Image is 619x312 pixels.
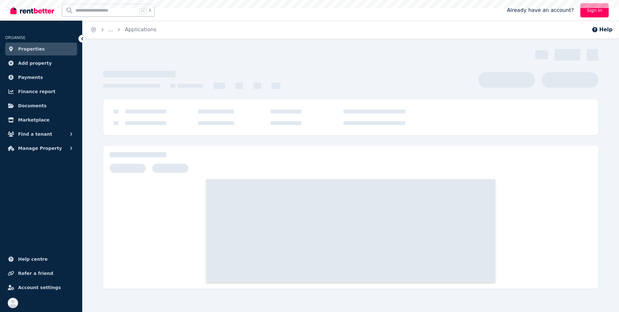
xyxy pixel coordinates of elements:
a: Help centre [5,253,77,266]
span: k [149,8,151,13]
button: Help [592,26,613,34]
span: Manage Property [18,144,62,152]
a: Properties [5,43,77,55]
span: Account settings [18,284,61,291]
span: Finance report [18,88,55,95]
a: Refer a friend [5,267,77,280]
span: Payments [18,73,43,81]
a: Payments [5,71,77,84]
button: Find a tenant [5,128,77,141]
nav: Breadcrumb [83,21,164,39]
span: Help centre [18,255,48,263]
a: Applications [125,26,156,33]
a: Add property [5,57,77,70]
button: Manage Property [5,142,77,155]
a: Marketplace [5,113,77,126]
a: Finance report [5,85,77,98]
span: Properties [18,45,45,53]
span: Already have an account? [507,6,574,14]
span: Add property [18,59,52,67]
span: Find a tenant [18,130,52,138]
span: ... [108,26,113,33]
span: ORGANISE [5,35,25,40]
img: RentBetter [10,5,54,15]
a: Account settings [5,281,77,294]
span: Refer a friend [18,269,53,277]
a: Sign In [580,3,609,17]
span: Marketplace [18,116,49,124]
a: Documents [5,99,77,112]
span: Documents [18,102,47,110]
